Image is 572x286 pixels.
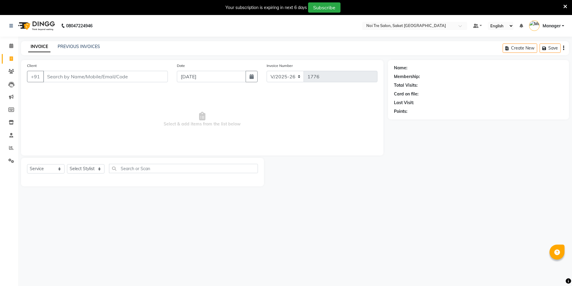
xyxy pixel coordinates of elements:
button: Subscribe [308,2,340,13]
div: Card on file: [394,91,419,97]
label: Date [177,63,185,68]
iframe: chat widget [547,262,566,280]
div: Membership: [394,74,420,80]
button: +91 [27,71,44,82]
div: Your subscription is expiring in next 6 days [225,5,307,11]
img: Manager [529,20,540,31]
input: Search or Scan [109,164,258,173]
button: Create New [503,44,537,53]
div: Points: [394,108,407,115]
div: Name: [394,65,407,71]
span: Manager [543,23,561,29]
div: Last Visit: [394,100,414,106]
label: Invoice Number [267,63,293,68]
img: logo [15,17,56,34]
a: INVOICE [28,41,50,52]
input: Search by Name/Mobile/Email/Code [43,71,168,82]
button: Save [540,44,561,53]
b: 08047224946 [66,17,92,34]
div: Total Visits: [394,82,418,89]
label: Client [27,63,37,68]
span: Select & add items from the list below [27,89,377,149]
a: PREVIOUS INVOICES [58,44,100,49]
